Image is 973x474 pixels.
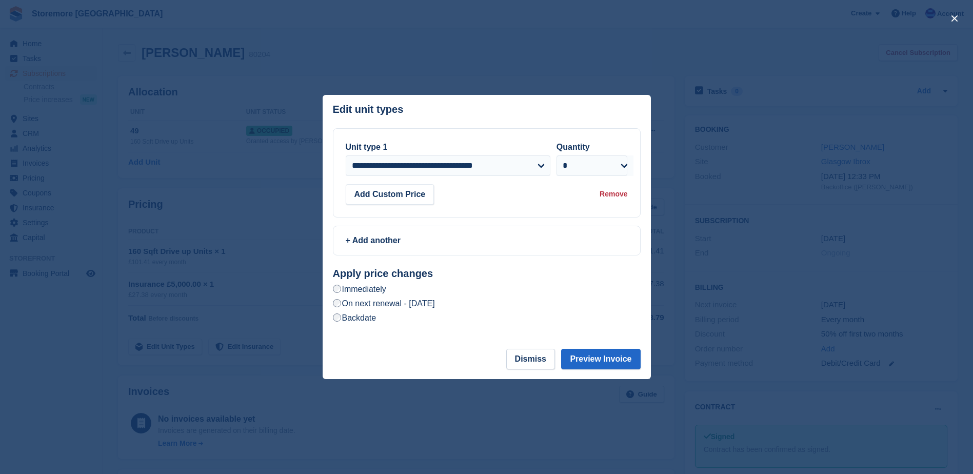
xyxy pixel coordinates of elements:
div: Remove [600,189,627,200]
button: close [946,10,963,27]
input: Backdate [333,313,341,322]
div: + Add another [346,234,628,247]
label: On next renewal - [DATE] [333,298,435,309]
button: Dismiss [506,349,555,369]
a: + Add another [333,226,641,255]
button: Preview Invoice [561,349,640,369]
label: Quantity [557,143,590,151]
label: Unit type 1 [346,143,388,151]
label: Immediately [333,284,386,294]
strong: Apply price changes [333,268,433,279]
p: Edit unit types [333,104,404,115]
input: Immediately [333,285,341,293]
label: Backdate [333,312,376,323]
button: Add Custom Price [346,184,434,205]
input: On next renewal - [DATE] [333,299,341,307]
